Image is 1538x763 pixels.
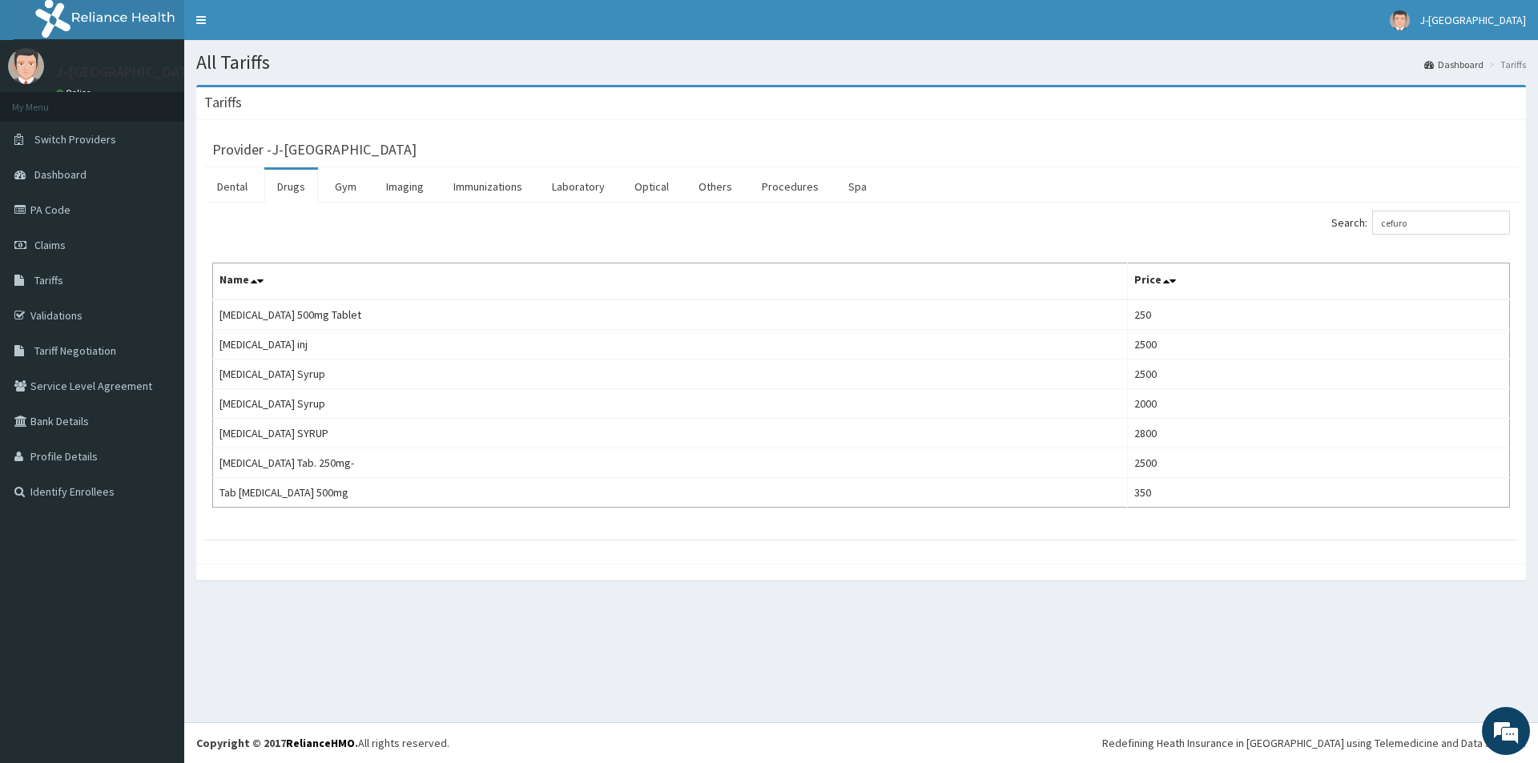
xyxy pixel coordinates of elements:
img: User Image [1390,10,1410,30]
td: 2500 [1128,359,1510,389]
div: Minimize live chat window [263,8,301,46]
footer: All rights reserved. [184,722,1538,763]
a: Procedures [749,170,831,203]
td: [MEDICAL_DATA] Tab. 250mg- [213,448,1128,478]
a: Optical [622,170,682,203]
li: Tariffs [1485,58,1526,71]
span: We're online! [93,202,221,363]
span: Claims [34,238,66,252]
img: User Image [8,48,44,84]
td: [MEDICAL_DATA] inj [213,330,1128,359]
span: Switch Providers [34,132,116,147]
a: Spa [835,170,880,203]
a: Others [686,170,745,203]
td: 250 [1128,299,1510,330]
th: Price [1128,263,1510,300]
input: Search: [1372,211,1510,235]
td: 2500 [1128,330,1510,359]
div: Chat with us now [83,90,269,110]
a: Gym [322,170,369,203]
td: 350 [1128,478,1510,508]
td: 2800 [1128,419,1510,448]
label: Search: [1331,211,1510,235]
td: Tab [MEDICAL_DATA] 500mg [213,478,1128,508]
a: Imaging [373,170,437,203]
div: Redefining Heath Insurance in [GEOGRAPHIC_DATA] using Telemedicine and Data Science! [1102,735,1526,751]
td: 2500 [1128,448,1510,478]
a: Laboratory [539,170,618,203]
a: Dashboard [1424,58,1484,71]
p: J-[GEOGRAPHIC_DATA] [56,65,200,79]
h3: Provider - J-[GEOGRAPHIC_DATA] [212,143,417,157]
td: [MEDICAL_DATA] 500mg Tablet [213,299,1128,330]
span: Tariff Negotiation [34,343,116,358]
td: [MEDICAL_DATA] Syrup [213,389,1128,419]
textarea: Type your message and hit 'Enter' [8,437,305,493]
strong: Copyright © 2017 . [196,736,358,750]
th: Name [213,263,1128,300]
h3: Tariffs [204,95,242,110]
a: Immunizations [441,170,535,203]
span: Dashboard [34,167,87,182]
a: Drugs [264,170,318,203]
h1: All Tariffs [196,52,1526,73]
td: [MEDICAL_DATA] SYRUP [213,419,1128,448]
span: Tariffs [34,273,63,287]
img: d_794563401_company_1708531726252_794563401 [30,80,65,120]
td: [MEDICAL_DATA] Syrup [213,359,1128,389]
span: J-[GEOGRAPHIC_DATA] [1419,13,1526,27]
a: RelianceHMO [286,736,355,750]
a: Dental [204,170,260,203]
a: Online [56,87,95,98]
td: 2000 [1128,389,1510,419]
